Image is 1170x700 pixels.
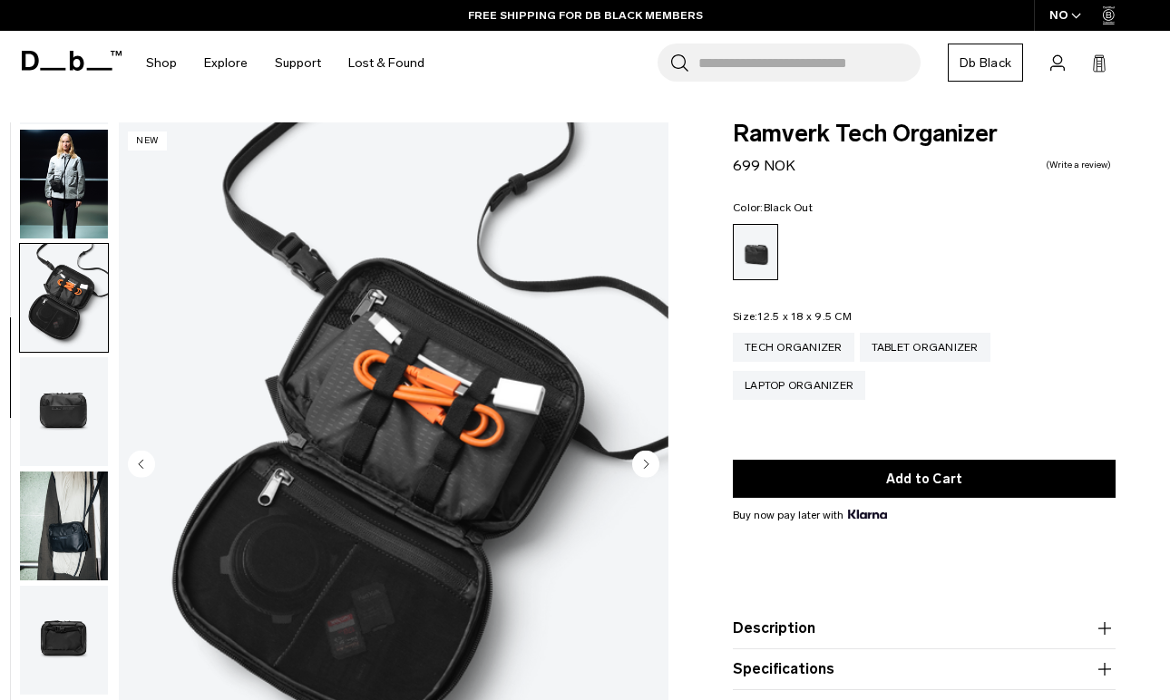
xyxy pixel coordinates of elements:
[20,357,108,466] img: Ramverk Tech Organizer Black Out
[733,658,1116,680] button: Specifications
[733,460,1116,498] button: Add to Cart
[1046,160,1111,170] a: Write a review
[132,31,438,95] nav: Main Navigation
[468,7,703,24] a: FREE SHIPPING FOR DB BLACK MEMBERS
[19,585,109,695] button: Ramverk Tech Organizer Black Out
[146,31,177,95] a: Shop
[733,333,854,362] a: Tech Organizer
[632,450,659,481] button: Next slide
[20,586,108,695] img: Ramverk Tech Organizer Black Out
[275,31,321,95] a: Support
[733,507,887,523] span: Buy now pay later with
[733,157,795,174] span: 699 NOK
[764,201,813,214] span: Black Out
[19,356,109,467] button: Ramverk Tech Organizer Black Out
[128,450,155,481] button: Previous slide
[348,31,424,95] a: Lost & Found
[848,510,887,519] img: {"height" => 20, "alt" => "Klarna"}
[733,202,813,213] legend: Color:
[733,122,1116,146] span: Ramverk Tech Organizer
[128,131,167,151] p: New
[20,244,108,353] img: Ramverk Tech Organizer Black Out
[733,371,865,400] a: Laptop Organizer
[860,333,990,362] a: Tablet Organizer
[733,617,1116,639] button: Description
[757,310,852,323] span: 12.5 x 18 x 9.5 CM
[204,31,248,95] a: Explore
[20,130,108,238] img: Ramverk Tech Organizer Black Out
[733,224,778,280] a: Black Out
[20,472,108,580] img: Ramverk Tech Organizer Black Out
[19,243,109,354] button: Ramverk Tech Organizer Black Out
[19,129,109,239] button: Ramverk Tech Organizer Black Out
[948,44,1023,82] a: Db Black
[19,471,109,581] button: Ramverk Tech Organizer Black Out
[733,311,852,322] legend: Size:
